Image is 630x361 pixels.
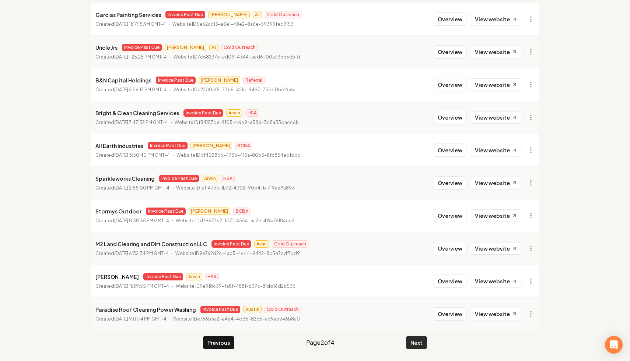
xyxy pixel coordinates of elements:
[114,316,167,322] time: [DATE] 9:01:14 PM GMT-4
[221,44,258,51] span: Cold Outreach
[95,240,207,248] p: M2 Land Clearing and Dirt Construction LLC
[434,307,466,321] button: Overview
[114,218,169,223] time: [DATE] 8:38:35 PM GMT-4
[306,338,335,347] span: Page 2 of 4
[175,250,300,257] p: Website ID 9e762d2c-4ac5-4c44-9442-8c5e7cdf1dd9
[95,207,141,216] p: Stormys Outdoor
[254,240,269,248] span: Avan
[406,336,427,349] button: Next
[159,175,199,182] span: Invoice Past Due
[434,176,466,190] button: Overview
[148,142,188,149] span: Invoice Past Due
[95,21,166,28] p: Created
[233,208,251,215] span: BCBA
[114,87,167,92] time: [DATE] 5:26:17 PM GMT-4
[95,174,155,183] p: Sparkleworks Cleaning
[114,21,166,27] time: [DATE] 11:17:15 AM GMT-4
[434,45,466,59] button: Overview
[95,152,170,159] p: Created
[243,306,262,313] span: Austin
[243,77,265,84] span: Referral
[235,142,252,149] span: BCBA
[471,78,521,91] a: View website
[209,44,218,51] span: AJ
[95,250,169,257] p: Created
[165,11,205,18] span: Invoice Past Due
[95,119,168,126] p: Created
[199,77,240,84] span: [PERSON_NAME]
[471,242,521,255] a: View website
[434,209,466,222] button: Overview
[434,275,466,288] button: Overview
[176,184,295,192] p: Website ID fa1f47bc-1b72-4302-90d4-b17f9ae9a893
[122,44,162,51] span: Invoice Past Due
[471,308,521,320] a: View website
[471,177,521,189] a: View website
[95,272,139,281] p: [PERSON_NAME]
[156,77,196,84] span: Invoice Past Due
[605,336,623,354] div: Open Intercom Messenger
[211,240,251,248] span: Invoice Past Due
[471,209,521,222] a: View website
[114,54,167,60] time: [DATE] 1:25:25 PM GMT-4
[471,46,521,58] a: View website
[114,152,170,158] time: [DATE] 3:50:40 PM GMT-4
[114,283,169,289] time: [DATE] 11:39:55 PM GMT-4
[434,13,466,26] button: Overview
[176,217,294,224] p: Website ID d79677b2-1071-4554-aa2e-419a76184ce2
[245,109,259,117] span: HSA
[202,175,218,182] span: Arwin
[95,10,161,19] p: Garcias Painting Services
[114,120,168,125] time: [DATE] 7:47:32 PM GMT-4
[434,111,466,124] button: Overview
[272,240,308,248] span: Cold Outreach
[95,141,143,150] p: All Earth Industries
[471,144,521,156] a: View website
[143,273,183,280] span: Invoice Past Due
[265,11,301,18] span: Cold Outreach
[174,53,300,61] p: Website ID 7e58237c-ad09-4344-aed6-00a73be5cbfd
[471,275,521,287] a: View website
[95,76,151,85] p: B&N Capital Holdings
[95,305,196,314] p: Paradise Roof Cleaning Power Washing
[172,21,294,28] p: Website ID 5e62cc13-a3e1-48e2-8a6e-59399fec9153
[114,185,169,191] time: [DATE] 2:55:00 PM GMT-4
[173,315,300,323] p: Website ID e766b3a2-e4e4-4d36-82c5-ad9aee46b8a0
[471,13,521,25] a: View website
[205,273,219,280] span: HSA
[434,144,466,157] button: Overview
[95,53,167,61] p: Created
[253,11,262,18] span: AJ
[200,306,240,313] span: Invoice Past Due
[165,44,206,51] span: [PERSON_NAME]
[471,111,521,124] a: View website
[114,251,169,256] time: [DATE] 6:32:34 PM GMT-4
[95,184,169,192] p: Created
[226,109,242,117] span: Arwin
[176,152,300,159] p: Website ID df4028c6-4736-413a-80b3-8fc854ed1dbc
[175,119,299,126] p: Website ID f84157de-9105-4db9-a586-3c8a33dacc6b
[183,109,223,117] span: Invoice Past Due
[95,43,118,52] p: Uncle Jrs
[95,283,169,290] p: Created
[434,242,466,255] button: Overview
[189,208,230,215] span: [PERSON_NAME]
[95,86,167,93] p: Created
[203,336,234,349] button: Previous
[190,142,232,149] span: [PERSON_NAME]
[146,208,186,215] span: Invoice Past Due
[434,78,466,91] button: Overview
[265,306,301,313] span: Cold Outreach
[221,175,235,182] span: HSA
[208,11,250,18] span: [PERSON_NAME]
[186,273,202,280] span: Arwin
[174,86,295,93] p: Website ID c2200af5-73b8-421d-9497-73fef0bd2c6a
[176,283,295,290] p: Website ID 9e918c59-fa8f-488f-b37c-81dd16d2b536
[95,109,179,117] p: Bright & Clean Cleaning Services
[95,217,169,224] p: Created
[95,315,167,323] p: Created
